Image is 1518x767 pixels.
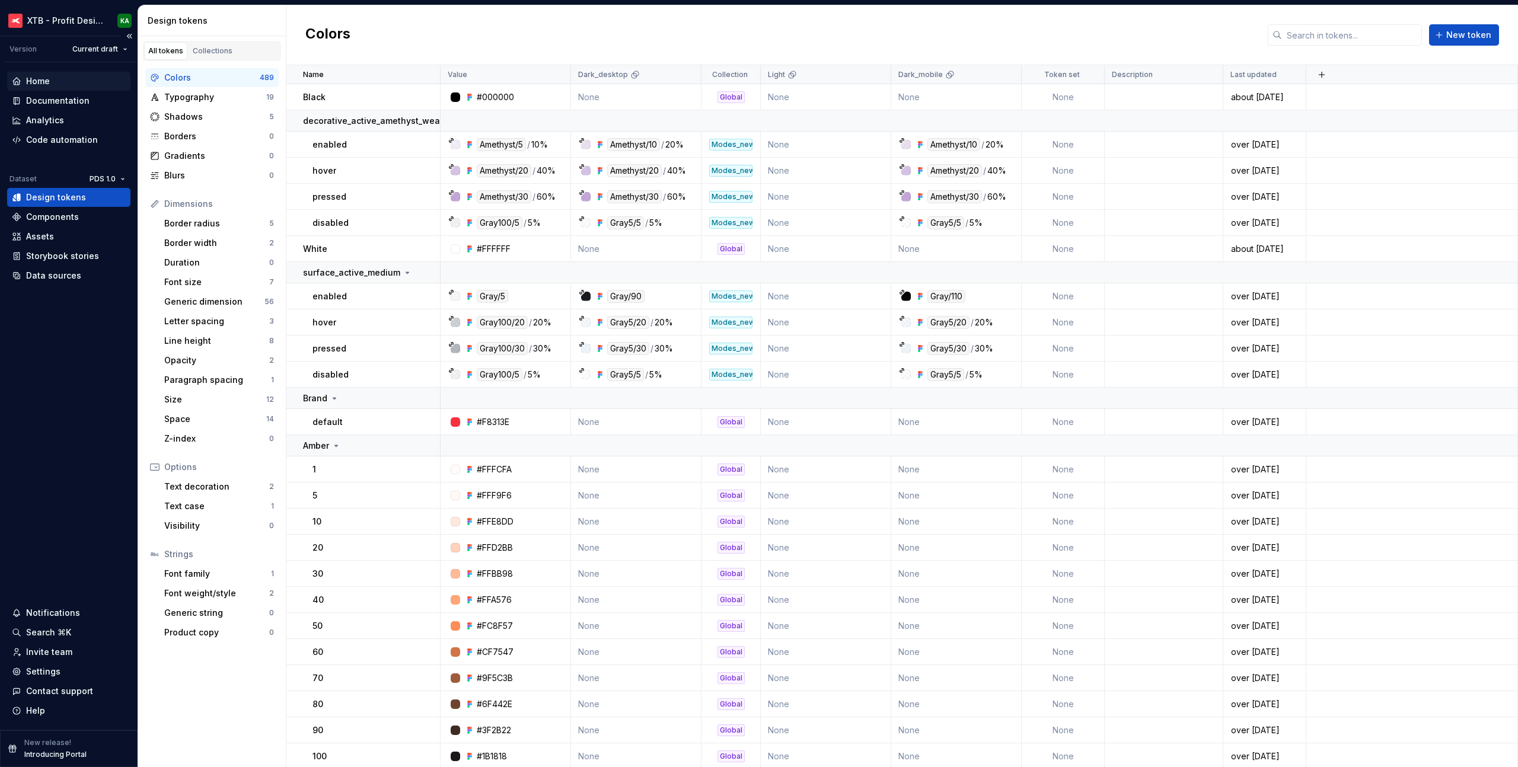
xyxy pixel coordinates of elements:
div: about [DATE] [1224,91,1305,103]
p: Dark_desktop [578,70,628,79]
a: Letter spacing3 [160,312,279,331]
div: Amethyst/20 [477,164,531,177]
p: Light [768,70,785,79]
div: / [971,342,974,355]
div: 30% [975,342,993,355]
div: 5% [649,368,662,381]
button: New token [1429,24,1499,46]
div: over [DATE] [1224,217,1305,229]
p: Name [303,70,324,79]
div: / [645,368,648,381]
a: Shadows5 [145,107,279,126]
div: Design tokens [148,15,281,27]
div: 5% [528,368,541,381]
td: None [761,158,891,184]
div: 1 [271,375,274,385]
div: over [DATE] [1224,490,1305,501]
a: Borders0 [145,127,279,146]
a: Assets [7,227,130,246]
div: Modes_new [709,165,752,177]
div: Global [717,464,745,475]
div: / [529,316,532,329]
div: 60% [537,190,556,203]
a: Opacity2 [160,351,279,370]
div: Amethyst/30 [927,190,982,203]
div: / [532,164,535,177]
div: Collections [193,46,232,56]
div: Global [717,490,745,501]
a: Design tokens [7,188,130,207]
div: 20% [665,138,684,151]
div: / [524,216,527,229]
div: Gray100/30 [477,342,528,355]
a: Data sources [7,266,130,285]
div: 10% [531,138,548,151]
div: Help [26,705,45,717]
td: None [571,482,701,509]
div: / [981,138,984,151]
td: None [1022,236,1105,262]
div: 30% [533,342,551,355]
td: None [1022,535,1105,561]
div: Shadows [164,111,269,123]
td: None [1022,335,1105,362]
a: Typography19 [145,88,279,107]
div: Dimensions [164,198,274,210]
div: Gray5/5 [927,216,964,229]
div: 0 [269,434,274,443]
p: New release! [24,738,71,747]
td: None [761,456,891,482]
div: 20% [533,316,551,329]
p: Dark_mobile [898,70,943,79]
div: 0 [269,171,274,180]
p: Black [303,91,326,103]
div: Product copy [164,627,269,638]
div: / [983,190,986,203]
div: Options [164,461,274,473]
div: Amethyst/10 [927,138,980,151]
td: None [571,409,701,435]
div: Gray5/20 [607,316,649,329]
p: Amber [303,440,329,452]
div: Line height [164,335,269,347]
a: Font family1 [160,564,279,583]
div: XTB - Profit Design System [27,15,103,27]
div: Amethyst/20 [607,164,662,177]
div: about [DATE] [1224,243,1305,255]
div: Gray5/5 [927,368,964,381]
div: / [971,316,974,329]
div: Font family [164,568,271,580]
div: 5% [970,216,983,229]
div: 7 [269,277,274,287]
p: Value [448,70,467,79]
div: 12 [266,395,274,404]
button: PDS 1.0 [84,171,130,187]
div: 0 [269,132,274,141]
div: Amethyst/20 [927,164,982,177]
div: 1 [271,569,274,579]
div: 0 [269,628,274,637]
div: 2 [269,482,274,491]
a: Z-index0 [160,429,279,448]
div: Contact support [26,685,93,697]
a: Visibility0 [160,516,279,535]
a: Gradients0 [145,146,279,165]
div: Modes_new [709,139,752,151]
td: None [1022,309,1105,335]
div: Text decoration [164,481,269,493]
div: Global [717,516,745,528]
p: 20 [312,542,323,554]
p: Token set [1044,70,1080,79]
td: None [761,362,891,388]
input: Search in tokens... [1282,24,1422,46]
div: Amethyst/30 [477,190,531,203]
a: Storybook stories [7,247,130,266]
div: Colors [164,72,260,84]
td: None [571,509,701,535]
div: Letter spacing [164,315,269,327]
div: #000000 [477,91,514,103]
div: 2 [269,238,274,248]
div: 5 [269,112,274,122]
div: 8 [269,336,274,346]
a: Invite team [7,643,130,661]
